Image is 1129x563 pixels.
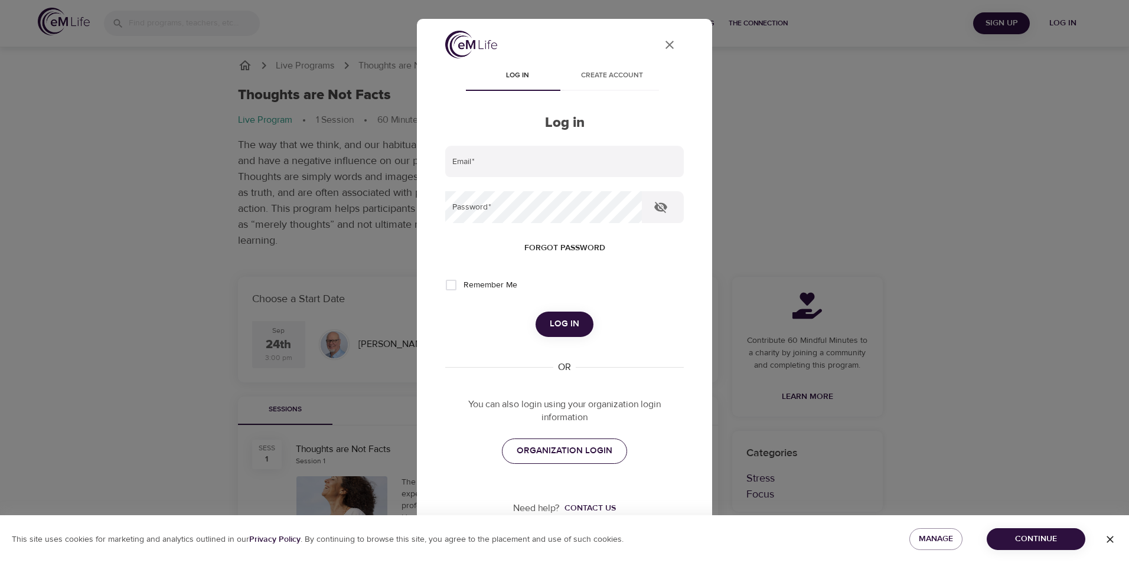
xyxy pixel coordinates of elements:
span: Create account [572,70,652,82]
p: You can also login using your organization login information [445,398,684,425]
button: Forgot password [520,237,610,259]
span: Remember Me [464,279,517,292]
span: ORGANIZATION LOGIN [517,443,612,459]
span: Log in [550,316,579,332]
button: close [655,31,684,59]
div: Contact us [564,502,616,514]
span: Log in [477,70,557,82]
span: Forgot password [524,241,605,256]
span: Continue [996,532,1076,546]
p: Need help? [513,502,560,515]
img: logo [445,31,497,58]
span: Manage [919,532,953,546]
div: disabled tabs example [445,63,684,91]
b: Privacy Policy [249,534,301,545]
div: OR [553,361,576,374]
button: Log in [536,312,593,336]
a: ORGANIZATION LOGIN [502,438,627,463]
h2: Log in [445,114,684,132]
a: Contact us [560,502,616,514]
